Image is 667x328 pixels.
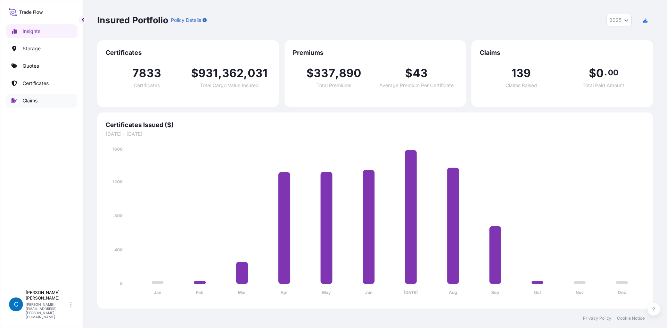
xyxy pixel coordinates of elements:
tspan: 1200 [113,179,123,184]
p: Quotes [23,62,39,69]
tspan: Jun [365,290,372,295]
span: 7833 [132,68,161,79]
span: Certificates [106,49,271,57]
p: Certificates [23,80,49,87]
a: Quotes [6,59,77,73]
span: , [335,68,339,79]
a: Insights [6,24,77,38]
tspan: Feb [196,290,204,295]
span: Total Cargo Value Insured [200,83,259,88]
button: Year Selector [606,14,632,26]
span: Claims Raised [505,83,537,88]
tspan: Nov [576,290,584,295]
a: Claims [6,94,77,108]
a: Cookie Notice [617,316,645,321]
span: $ [589,68,596,79]
span: 337 [314,68,335,79]
span: 931 [198,68,218,79]
tspan: 400 [114,247,123,252]
span: Total Paid Amount [583,83,624,88]
p: Storage [23,45,41,52]
span: $ [306,68,314,79]
span: 362 [222,68,244,79]
span: Average Premium Per Certificate [379,83,454,88]
a: Privacy Policy [583,316,611,321]
tspan: Aug [449,290,457,295]
span: , [244,68,247,79]
tspan: 0 [120,281,123,286]
span: 139 [511,68,531,79]
span: [DATE] - [DATE] [106,131,645,137]
span: 2025 [609,17,621,24]
tspan: Oct [534,290,541,295]
span: Certificates [134,83,160,88]
span: C [14,301,18,308]
a: Certificates [6,76,77,90]
tspan: 800 [114,213,123,218]
span: 00 [608,70,618,75]
a: Storage [6,42,77,56]
tspan: Sep [491,290,499,295]
span: 031 [248,68,268,79]
tspan: May [322,290,331,295]
span: 0 [596,68,604,79]
span: Certificates Issued ($) [106,121,645,129]
tspan: Mar [238,290,246,295]
span: Total Premiums [316,83,351,88]
span: 890 [339,68,362,79]
span: 43 [413,68,428,79]
tspan: Jan [154,290,161,295]
p: [PERSON_NAME] [PERSON_NAME] [26,290,69,301]
span: , [218,68,222,79]
span: $ [191,68,198,79]
p: Insured Portfolio [97,15,168,26]
tspan: [DATE] [404,290,418,295]
span: . [604,70,607,75]
span: $ [405,68,412,79]
span: Premiums [293,49,458,57]
p: Policy Details [171,17,201,24]
span: Claims [480,49,645,57]
p: [PERSON_NAME][EMAIL_ADDRESS][PERSON_NAME][DOMAIN_NAME] [26,302,69,319]
p: Insights [23,28,40,35]
tspan: Apr [280,290,288,295]
tspan: Dec [618,290,626,295]
tspan: 1600 [113,146,123,152]
p: Claims [23,97,38,104]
